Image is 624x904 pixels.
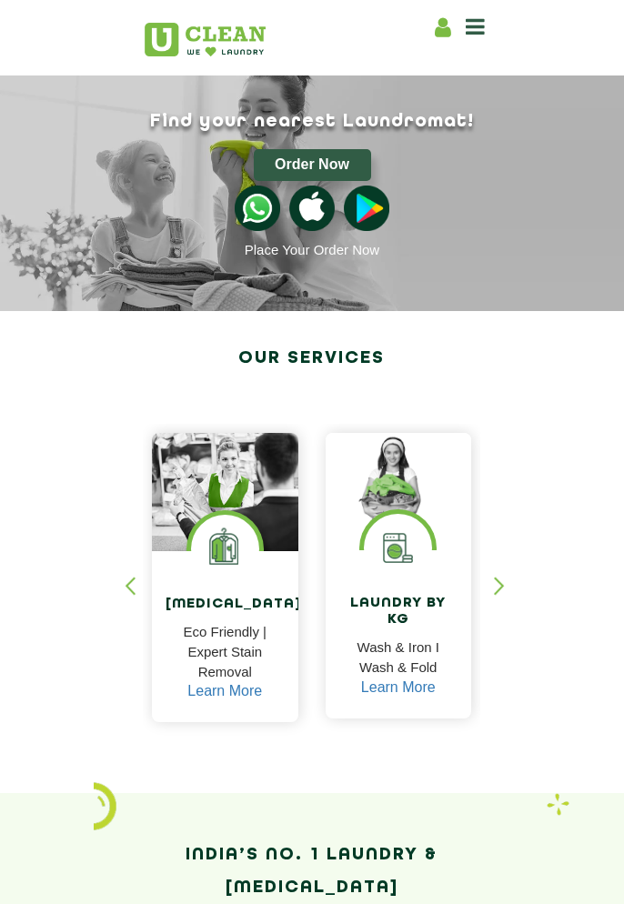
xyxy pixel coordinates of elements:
button: Order Now [254,149,371,181]
h4: Laundry by Kg [339,596,458,628]
img: whatsappicon.png [235,186,280,231]
p: Eco Friendly | Expert Stain Removal [166,622,285,682]
a: Learn More [361,679,436,696]
img: UClean Laundry and Dry Cleaning [145,23,266,56]
img: Drycleaners near me [152,433,298,550]
a: Learn More [187,683,262,699]
img: a girl with laundry basket [326,433,472,530]
p: Wash & Iron I Wash & Fold [339,638,458,678]
h4: [MEDICAL_DATA] [166,597,285,613]
img: Laundry Services near me [191,515,259,583]
img: laundry washing machine [364,514,432,582]
img: playstoreicon.png [344,186,389,231]
img: Laundry wash and iron [547,793,569,816]
img: apple-icon.png [289,186,335,231]
img: icon_2.png [94,782,116,829]
h2: Our Services [143,342,480,375]
a: Place Your Order Now [245,242,379,257]
h1: Find your nearest Laundromat! [130,111,494,132]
